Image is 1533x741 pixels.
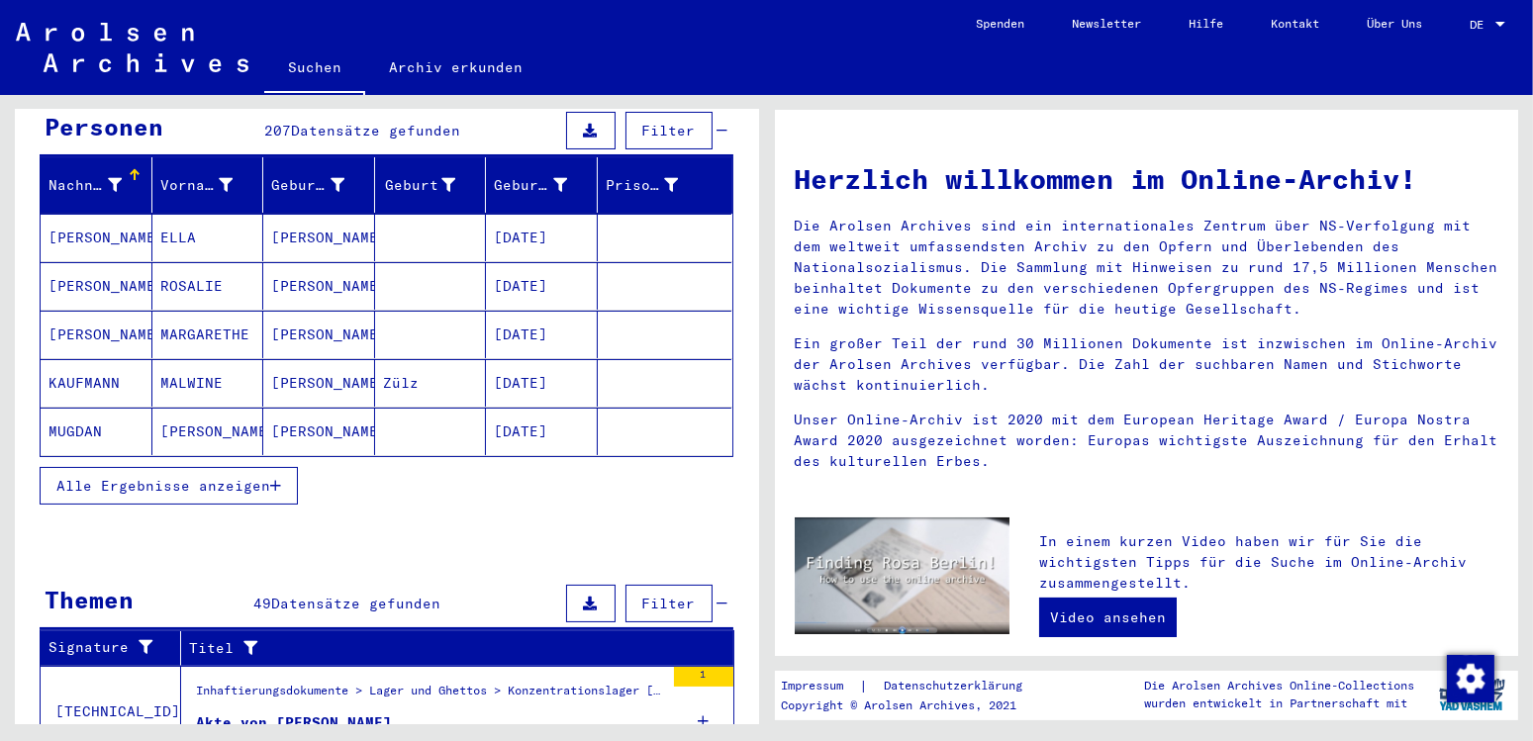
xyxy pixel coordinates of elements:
[16,23,248,72] img: Arolsen_neg.svg
[160,175,234,196] div: Vorname
[674,667,733,687] div: 1
[196,712,392,733] div: Akte von [PERSON_NAME]
[1446,654,1493,701] div: Zustimmung ändern
[41,359,152,407] mat-cell: KAUFMANN
[160,169,263,201] div: Vorname
[41,214,152,261] mat-cell: [PERSON_NAME]
[189,632,710,664] div: Titel
[795,517,1009,634] img: video.jpg
[598,157,732,213] mat-header-cell: Prisoner #
[1039,598,1177,637] a: Video ansehen
[795,333,1499,396] p: Ein großer Teil der rund 30 Millionen Dokumente ist inzwischen im Online-Archiv der Arolsen Archi...
[625,585,713,622] button: Filter
[1447,655,1494,702] img: Zustimmung ändern
[383,175,456,196] div: Geburt‏
[383,169,486,201] div: Geburt‏
[781,696,1046,714] p: Copyright © Arolsen Archives, 2021
[152,214,264,261] mat-cell: ELLA
[1144,695,1414,712] p: wurden entwickelt in Partnerschaft mit
[263,408,375,455] mat-cell: [PERSON_NAME]
[625,112,713,149] button: Filter
[41,262,152,310] mat-cell: [PERSON_NAME]
[253,595,271,612] span: 49
[486,408,598,455] mat-cell: [DATE]
[48,632,180,664] div: Signature
[152,359,264,407] mat-cell: MALWINE
[291,122,460,139] span: Datensätze gefunden
[795,410,1499,472] p: Unser Online-Archiv ist 2020 mit dem European Heritage Award / Europa Nostra Award 2020 ausgezeic...
[271,595,440,612] span: Datensätze gefunden
[45,109,163,144] div: Personen
[494,169,597,201] div: Geburtsdatum
[795,216,1499,320] p: Die Arolsen Archives sind ein internationales Zentrum über NS-Verfolgung mit dem weltweit umfasse...
[264,122,291,139] span: 207
[868,676,1046,696] a: Datenschutzerklärung
[48,175,122,196] div: Nachname
[781,676,859,696] a: Impressum
[1039,531,1498,594] p: In einem kurzen Video haben wir für Sie die wichtigsten Tipps für die Suche im Online-Archiv zusa...
[152,408,264,455] mat-cell: [PERSON_NAME]
[486,311,598,358] mat-cell: [DATE]
[486,157,598,213] mat-header-cell: Geburtsdatum
[271,169,374,201] div: Geburtsname
[189,638,685,659] div: Titel
[606,175,679,196] div: Prisoner #
[263,157,375,213] mat-header-cell: Geburtsname
[494,175,567,196] div: Geburtsdatum
[263,311,375,358] mat-cell: [PERSON_NAME]
[48,637,155,658] div: Signature
[642,122,696,139] span: Filter
[1144,677,1414,695] p: Die Arolsen Archives Online-Collections
[45,582,134,617] div: Themen
[375,157,487,213] mat-header-cell: Geburt‏
[795,158,1499,200] h1: Herzlich willkommen im Online-Archiv!
[48,169,151,201] div: Nachname
[375,359,487,407] mat-cell: Zülz
[263,214,375,261] mat-cell: [PERSON_NAME]
[486,359,598,407] mat-cell: [DATE]
[263,359,375,407] mat-cell: [PERSON_NAME]
[606,169,709,201] div: Prisoner #
[41,311,152,358] mat-cell: [PERSON_NAME]
[486,214,598,261] mat-cell: [DATE]
[1435,670,1509,719] img: yv_logo.png
[271,175,344,196] div: Geburtsname
[41,408,152,455] mat-cell: MUGDAN
[642,595,696,612] span: Filter
[263,262,375,310] mat-cell: [PERSON_NAME]
[41,157,152,213] mat-header-cell: Nachname
[1470,18,1491,32] span: DE
[40,467,298,505] button: Alle Ergebnisse anzeigen
[152,157,264,213] mat-header-cell: Vorname
[781,676,1046,696] div: |
[56,477,270,495] span: Alle Ergebnisse anzeigen
[196,682,664,709] div: Inhaftierungsdokumente > Lager und Ghettos > Konzentrationslager [GEOGRAPHIC_DATA] > Individuelle...
[264,44,365,95] a: Suchen
[152,262,264,310] mat-cell: ROSALIE
[486,262,598,310] mat-cell: [DATE]
[152,311,264,358] mat-cell: MARGARETHE
[365,44,546,91] a: Archiv erkunden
